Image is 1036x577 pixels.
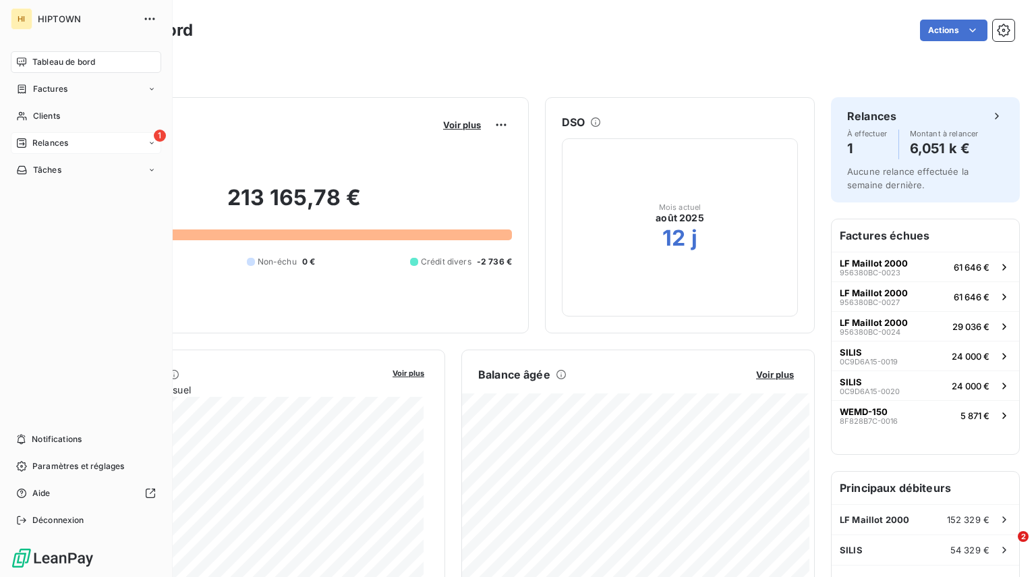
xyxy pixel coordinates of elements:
[33,110,60,122] span: Clients
[662,225,685,252] h2: 12
[33,83,67,95] span: Factures
[840,298,900,306] span: 956380BC-0027
[659,203,701,211] span: Mois actuel
[421,256,471,268] span: Crédit divers
[11,132,161,154] a: 1Relances
[832,341,1019,370] button: SILIS0C9D6A15-001924 000 €
[302,256,315,268] span: 0 €
[840,317,908,328] span: LF Maillot 2000
[832,252,1019,281] button: LF Maillot 2000956380BC-002361 646 €
[910,130,979,138] span: Montant à relancer
[910,138,979,159] h4: 6,051 k €
[847,166,969,190] span: Aucune relance effectuée la semaine dernière.
[154,130,166,142] span: 1
[756,369,794,380] span: Voir plus
[832,472,1019,504] h6: Principaux débiteurs
[11,51,161,73] a: Tableau de bord
[11,78,161,100] a: Factures
[847,108,896,124] h6: Relances
[11,159,161,181] a: Tâches
[840,269,900,277] span: 956380BC-0023
[832,219,1019,252] h6: Factures échues
[752,368,798,381] button: Voir plus
[952,381,989,391] span: 24 000 €
[32,460,124,472] span: Paramètres et réglages
[960,410,989,421] span: 5 871 €
[840,347,862,358] span: SILIS
[477,256,512,268] span: -2 736 €
[847,130,888,138] span: À effectuer
[258,256,297,268] span: Non-échu
[832,370,1019,400] button: SILIS0C9D6A15-002024 000 €
[954,292,989,302] span: 61 646 €
[38,13,135,24] span: HIPTOWN
[950,545,989,555] span: 54 329 €
[1018,531,1029,542] span: 2
[952,321,989,332] span: 29 036 €
[840,406,888,417] span: WEMD-150
[11,105,161,127] a: Clients
[656,211,703,225] span: août 2025
[439,119,485,131] button: Voir plus
[840,545,863,555] span: SILIS
[840,287,908,298] span: LF Maillot 2000
[832,281,1019,311] button: LF Maillot 2000956380BC-002761 646 €
[840,258,908,269] span: LF Maillot 2000
[11,547,94,569] img: Logo LeanPay
[840,417,898,425] span: 8F828B7C-0016
[11,483,161,504] a: Aide
[11,456,161,477] a: Paramètres et réglages
[32,56,95,68] span: Tableau de bord
[840,377,862,387] span: SILIS
[691,225,697,252] h2: j
[947,514,989,525] span: 152 329 €
[920,20,987,41] button: Actions
[840,387,900,395] span: 0C9D6A15-0020
[33,164,61,176] span: Tâches
[832,400,1019,430] button: WEMD-1508F828B7C-00165 871 €
[847,138,888,159] h4: 1
[954,262,989,273] span: 61 646 €
[840,328,900,336] span: 956380BC-0024
[478,366,550,383] h6: Balance âgée
[32,137,68,149] span: Relances
[388,366,428,379] button: Voir plus
[840,514,909,525] span: LF Maillot 2000
[76,383,383,397] span: Chiffre d'affaires mensuel
[32,433,82,445] span: Notifications
[562,114,585,130] h6: DSO
[393,368,424,378] span: Voir plus
[840,358,898,366] span: 0C9D6A15-0019
[32,487,51,499] span: Aide
[11,8,32,30] div: HI
[32,514,84,526] span: Déconnexion
[76,184,512,225] h2: 213 165,78 €
[952,351,989,362] span: 24 000 €
[443,119,481,130] span: Voir plus
[832,311,1019,341] button: LF Maillot 2000956380BC-002429 036 €
[990,531,1023,564] iframe: Intercom live chat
